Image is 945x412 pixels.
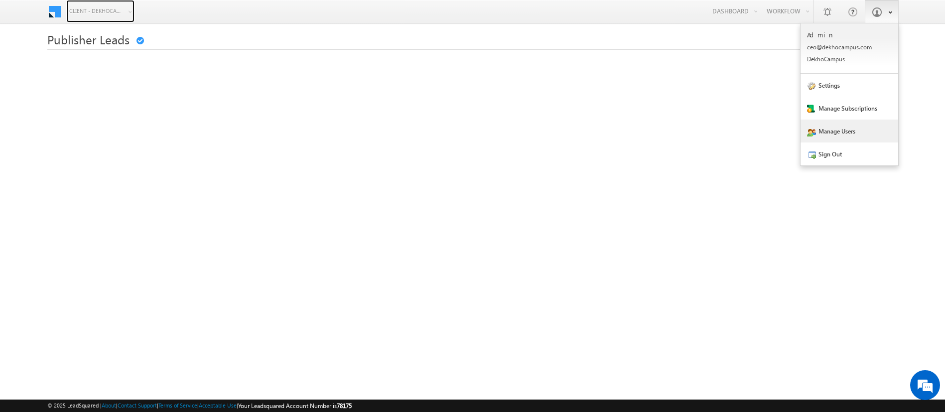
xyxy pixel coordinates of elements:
p: ceo@d ekhoc ampus .com [807,43,892,51]
a: Acceptable Use [199,402,237,409]
p: Dekho Campu s [807,55,892,63]
span: 78175 [337,402,352,410]
a: Settings [801,74,898,97]
div: Minimize live chat window [163,5,187,29]
span: © 2025 LeadSquared | | | | | [47,401,352,411]
img: d_60004797649_company_0_60004797649 [17,52,42,65]
em: Start Chat [135,307,181,320]
p: Admin [807,30,892,39]
a: Sign Out [801,142,898,165]
span: Client - dekhocampus (78175) [69,6,122,16]
a: Terms of Service [158,402,197,409]
span: Publisher Leads [47,31,130,47]
a: Manage Users [801,120,898,142]
span: Your Leadsquared Account Number is [238,402,352,410]
div: Chat with us now [52,52,167,65]
a: Contact Support [118,402,157,409]
textarea: Type your message and hit 'Enter' [13,92,182,298]
a: Manage Subscriptions [801,97,898,120]
a: Admin ceo@dekhocampus.com DekhoCampus [801,23,898,74]
a: About [102,402,116,409]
